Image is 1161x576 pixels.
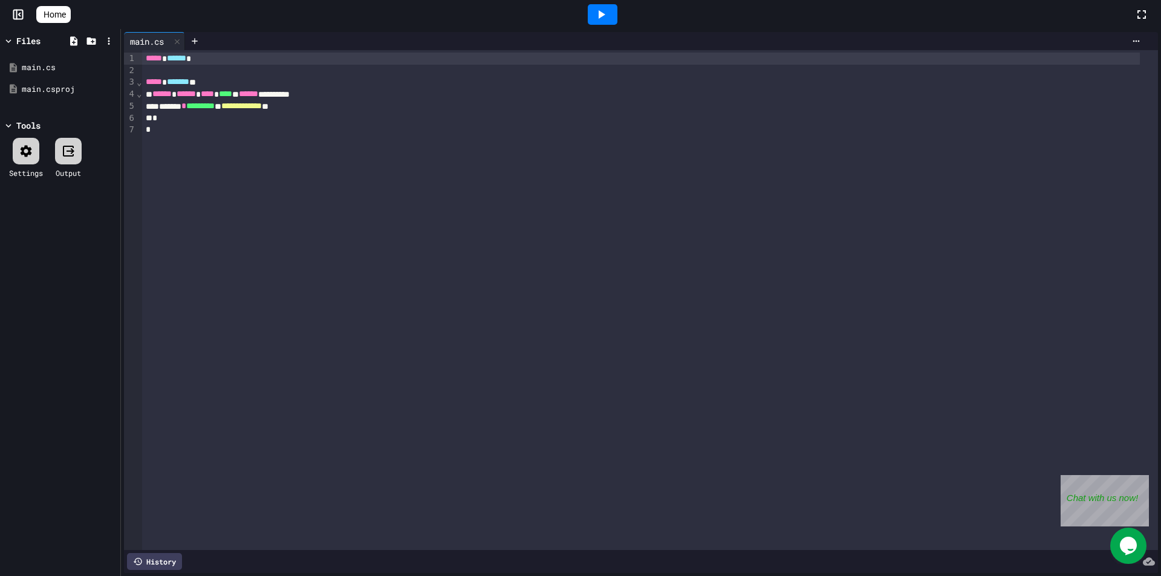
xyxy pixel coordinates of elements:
[16,119,41,132] div: Tools
[9,167,43,178] div: Settings
[124,35,170,48] div: main.cs
[56,167,81,178] div: Output
[124,76,136,88] div: 3
[124,112,136,125] div: 6
[136,89,142,99] span: Fold line
[124,88,136,100] div: 4
[124,100,136,112] div: 5
[136,77,142,87] span: Fold line
[124,32,185,50] div: main.cs
[44,8,66,21] span: Home
[124,124,136,136] div: 7
[1061,475,1149,526] iframe: chat widget
[124,53,136,65] div: 1
[22,83,116,95] div: main.csproj
[124,65,136,77] div: 2
[36,6,71,23] a: Home
[127,553,182,570] div: History
[22,62,116,74] div: main.cs
[1110,528,1149,564] iframe: chat widget
[16,34,41,47] div: Files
